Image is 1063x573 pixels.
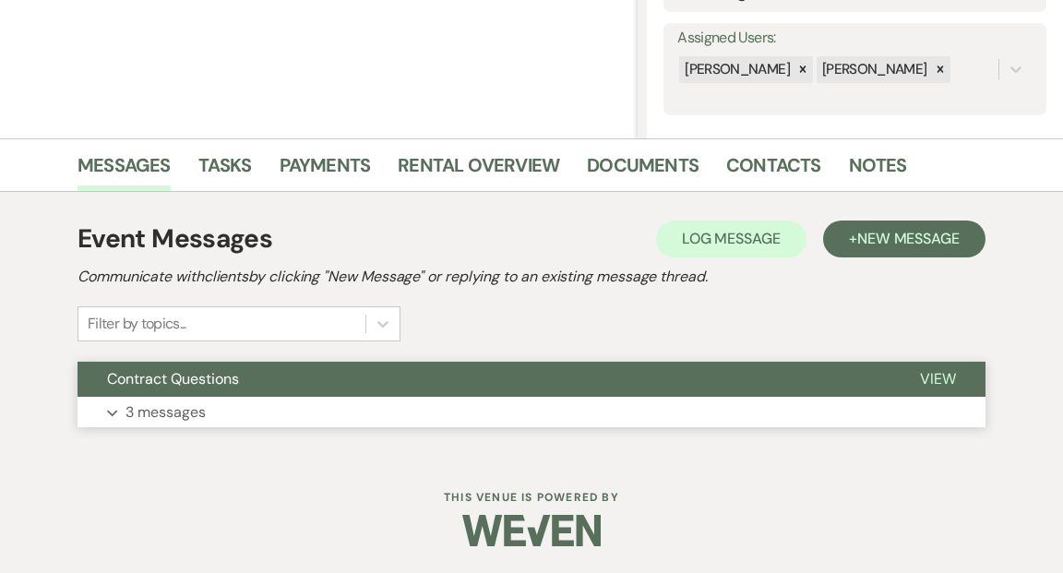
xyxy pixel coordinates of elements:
h1: Event Messages [78,220,272,258]
button: View [890,362,985,397]
a: Payments [280,150,371,191]
p: 3 messages [125,400,206,424]
div: Filter by topics... [88,313,186,335]
div: [PERSON_NAME] [679,56,793,83]
a: Notes [849,150,907,191]
a: Messages [78,150,171,191]
span: Contract Questions [107,369,239,388]
button: Log Message [656,221,806,257]
span: Log Message [682,229,781,248]
a: Rental Overview [398,150,559,191]
img: Weven Logo [462,498,601,563]
a: Contacts [726,150,821,191]
label: Assigned Users: [677,25,1033,52]
a: Tasks [198,150,252,191]
span: View [920,369,956,388]
button: 3 messages [78,397,985,428]
a: Documents [587,150,699,191]
h2: Communicate with clients by clicking "New Message" or replying to an existing message thread. [78,266,985,288]
button: Contract Questions [78,362,890,397]
button: +New Message [823,221,985,257]
span: New Message [857,229,960,248]
div: [PERSON_NAME] [817,56,930,83]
